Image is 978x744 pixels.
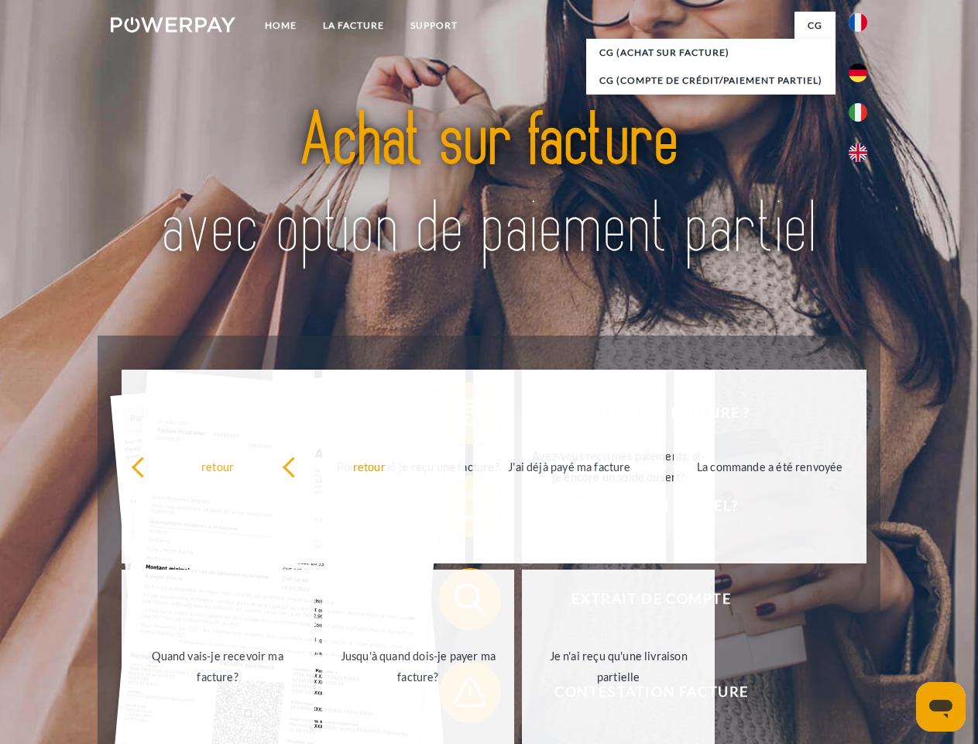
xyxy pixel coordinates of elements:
a: Home [252,12,310,40]
div: Jusqu'à quand dois-je payer ma facture? [331,646,506,687]
div: Quand vais-je recevoir ma facture? [131,646,305,687]
a: Support [397,12,471,40]
img: de [849,64,867,82]
img: it [849,103,867,122]
div: Je n'ai reçu qu'une livraison partielle [531,646,705,687]
a: CG (Compte de crédit/paiement partiel) [586,67,836,95]
div: J'ai déjà payé ma facture [482,456,657,477]
img: en [849,143,867,162]
div: retour [131,456,305,477]
img: logo-powerpay-white.svg [111,17,235,33]
div: La commande a été renvoyée [683,456,857,477]
img: title-powerpay_fr.svg [148,74,830,297]
iframe: Button to launch messaging window [916,682,966,732]
a: CG (achat sur facture) [586,39,836,67]
img: fr [849,13,867,32]
div: retour [282,456,456,477]
a: LA FACTURE [310,12,397,40]
a: CG [794,12,836,40]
